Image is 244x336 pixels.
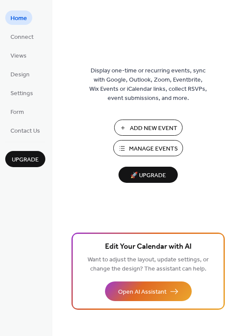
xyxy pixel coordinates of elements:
[10,108,24,117] span: Form
[105,241,192,253] span: Edit Your Calendar with AI
[5,123,45,137] a: Contact Us
[113,140,183,156] button: Manage Events
[124,170,173,182] span: 🚀 Upgrade
[5,86,38,100] a: Settings
[114,120,183,136] button: Add New Event
[118,288,166,297] span: Open AI Assistant
[130,124,177,133] span: Add New Event
[10,51,27,61] span: Views
[129,144,178,154] span: Manage Events
[5,10,32,25] a: Home
[10,89,33,98] span: Settings
[5,151,45,167] button: Upgrade
[5,48,32,62] a: Views
[5,29,39,44] a: Connect
[89,66,207,103] span: Display one-time or recurring events, sync with Google, Outlook, Zoom, Eventbrite, Wix Events or ...
[10,127,40,136] span: Contact Us
[10,33,34,42] span: Connect
[5,67,35,81] a: Design
[88,254,209,275] span: Want to adjust the layout, update settings, or change the design? The assistant can help.
[10,70,30,79] span: Design
[105,281,192,301] button: Open AI Assistant
[10,14,27,23] span: Home
[12,155,39,165] span: Upgrade
[5,104,29,119] a: Form
[119,167,178,183] button: 🚀 Upgrade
